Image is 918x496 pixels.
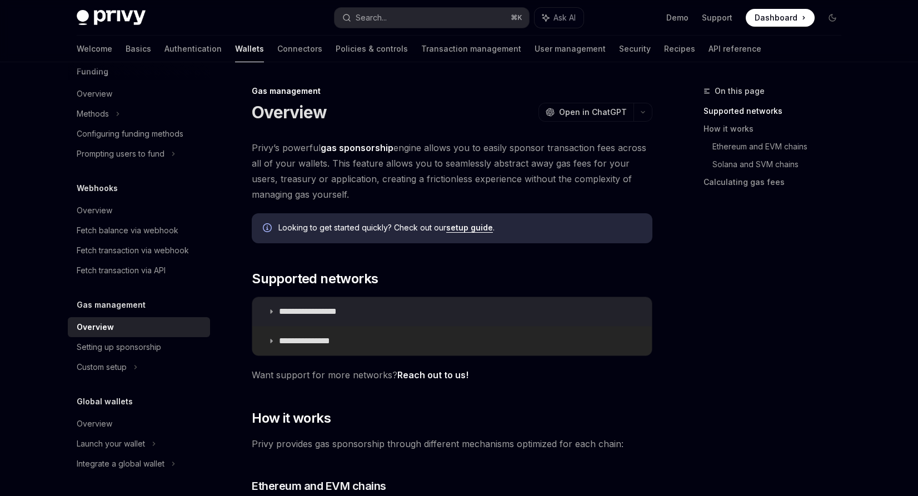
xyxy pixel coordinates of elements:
[664,36,695,62] a: Recipes
[252,86,652,97] div: Gas management
[77,264,166,277] div: Fetch transaction via API
[715,84,765,98] span: On this page
[77,10,146,26] img: dark logo
[421,36,521,62] a: Transaction management
[278,222,641,233] span: Looking to get started quickly? Check out our .
[321,142,393,153] strong: gas sponsorship
[252,140,652,202] span: Privy’s powerful engine allows you to easily sponsor transaction fees across all of your wallets....
[446,223,493,233] a: setup guide
[252,270,378,288] span: Supported networks
[252,478,386,494] span: Ethereum and EVM chains
[77,395,133,408] h5: Global wallets
[619,36,651,62] a: Security
[709,36,761,62] a: API reference
[252,436,652,452] span: Privy provides gas sponsorship through different mechanisms optimized for each chain:
[77,244,189,257] div: Fetch transaction via webhook
[559,107,627,118] span: Open in ChatGPT
[77,224,178,237] div: Fetch balance via webhook
[263,223,274,234] svg: Info
[824,9,841,27] button: Toggle dark mode
[77,204,112,217] div: Overview
[68,414,210,434] a: Overview
[252,409,331,427] span: How it works
[77,147,164,161] div: Prompting users to fund
[553,12,576,23] span: Ask AI
[77,107,109,121] div: Methods
[356,11,387,24] div: Search...
[704,120,850,138] a: How it works
[77,360,127,374] div: Custom setup
[68,241,210,260] a: Fetch transaction via webhook
[712,138,850,156] a: Ethereum and EVM chains
[666,12,688,23] a: Demo
[252,367,652,383] span: Want support for more networks?
[77,457,164,470] div: Integrate a global wallet
[77,298,146,312] h5: Gas management
[68,260,210,280] a: Fetch transaction via API
[77,320,114,334] div: Overview
[704,102,850,120] a: Supported networks
[77,437,145,450] div: Launch your wallet
[77,36,112,62] a: Welcome
[535,36,606,62] a: User management
[235,36,264,62] a: Wallets
[126,36,151,62] a: Basics
[336,36,408,62] a: Policies & controls
[397,369,468,381] a: Reach out to us!
[277,36,322,62] a: Connectors
[712,156,850,173] a: Solana and SVM chains
[252,102,327,122] h1: Overview
[335,8,529,28] button: Search...⌘K
[535,8,583,28] button: Ask AI
[164,36,222,62] a: Authentication
[755,12,797,23] span: Dashboard
[68,337,210,357] a: Setting up sponsorship
[746,9,815,27] a: Dashboard
[538,103,633,122] button: Open in ChatGPT
[77,87,112,101] div: Overview
[68,201,210,221] a: Overview
[77,127,183,141] div: Configuring funding methods
[77,417,112,430] div: Overview
[68,84,210,104] a: Overview
[702,12,732,23] a: Support
[68,317,210,337] a: Overview
[77,182,118,195] h5: Webhooks
[68,124,210,144] a: Configuring funding methods
[511,13,522,22] span: ⌘ K
[77,340,161,354] div: Setting up sponsorship
[704,173,850,191] a: Calculating gas fees
[68,221,210,241] a: Fetch balance via webhook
